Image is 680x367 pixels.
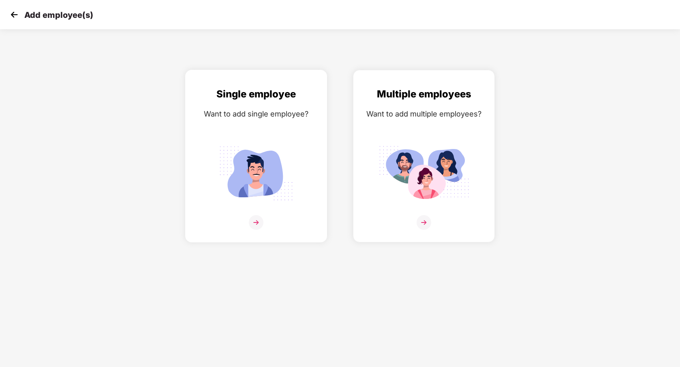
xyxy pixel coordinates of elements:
[194,108,319,120] div: Want to add single employee?
[24,10,93,20] p: Add employee(s)
[361,86,486,102] div: Multiple employees
[194,86,319,102] div: Single employee
[8,9,20,21] img: svg+xml;base64,PHN2ZyB4bWxucz0iaHR0cDovL3d3dy53My5vcmcvMjAwMC9zdmciIHdpZHRoPSIzMCIgaGVpZ2h0PSIzMC...
[361,108,486,120] div: Want to add multiple employees?
[211,142,302,205] img: svg+xml;base64,PHN2ZyB4bWxucz0iaHR0cDovL3d3dy53My5vcmcvMjAwMC9zdmciIGlkPSJTaW5nbGVfZW1wbG95ZWUiIH...
[417,215,431,230] img: svg+xml;base64,PHN2ZyB4bWxucz0iaHR0cDovL3d3dy53My5vcmcvMjAwMC9zdmciIHdpZHRoPSIzNiIgaGVpZ2h0PSIzNi...
[378,142,469,205] img: svg+xml;base64,PHN2ZyB4bWxucz0iaHR0cDovL3d3dy53My5vcmcvMjAwMC9zdmciIGlkPSJNdWx0aXBsZV9lbXBsb3llZS...
[249,215,263,230] img: svg+xml;base64,PHN2ZyB4bWxucz0iaHR0cDovL3d3dy53My5vcmcvMjAwMC9zdmciIHdpZHRoPSIzNiIgaGVpZ2h0PSIzNi...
